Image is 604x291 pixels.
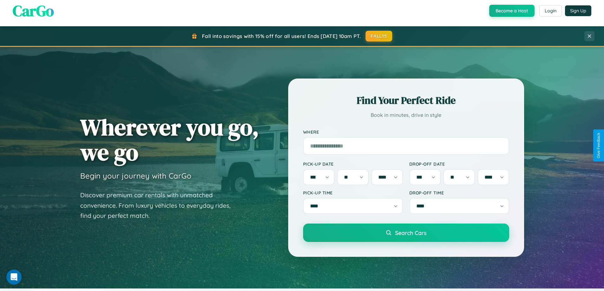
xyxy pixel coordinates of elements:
button: FALL15 [366,31,392,41]
button: Search Cars [303,224,509,242]
button: Sign Up [565,5,591,16]
button: Become a Host [489,5,535,17]
span: Fall into savings with 15% off for all users! Ends [DATE] 10am PT. [202,33,361,39]
h3: Begin your journey with CarGo [80,171,192,180]
button: Login [539,5,562,16]
h1: Wherever you go, we go [80,115,259,165]
span: CarGo [13,0,54,21]
h2: Find Your Perfect Ride [303,93,509,107]
label: Drop-off Date [409,161,509,167]
span: Search Cars [395,229,426,236]
label: Pick-up Date [303,161,403,167]
label: Where [303,129,509,135]
iframe: Intercom live chat [6,269,22,285]
label: Pick-up Time [303,190,403,195]
p: Book in minutes, drive in style [303,111,509,120]
p: Discover premium car rentals with unmatched convenience. From luxury vehicles to everyday rides, ... [80,190,239,221]
label: Drop-off Time [409,190,509,195]
div: Give Feedback [596,133,601,158]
